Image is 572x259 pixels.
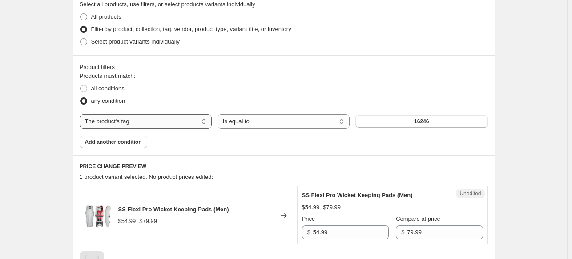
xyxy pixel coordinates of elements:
[414,118,429,125] span: 16246
[85,138,142,146] span: Add another condition
[85,202,111,229] img: WKP_FLEXI_PRO___47811.1602817001.600.600_80x.jpg
[118,206,229,213] span: SS Flexi Pro Wicket Keeping Pads (Men)
[91,38,180,45] span: Select product variants individually
[91,26,291,32] span: Filter by product, collection, tag, vendor, product type, variant title, or inventory
[91,85,125,92] span: all conditions
[302,204,320,210] span: $54.99
[80,136,147,148] button: Add another condition
[459,190,481,197] span: Unedited
[139,218,157,224] span: $79.99
[401,229,404,235] span: $
[118,218,136,224] span: $54.99
[80,73,136,79] span: Products must match:
[396,215,440,222] span: Compare at price
[80,174,213,180] span: 1 product variant selected. No product prices edited:
[355,115,487,128] button: 16246
[91,13,121,20] span: All products
[91,97,125,104] span: any condition
[302,215,315,222] span: Price
[302,192,413,198] span: SS Flexi Pro Wicket Keeping Pads (Men)
[80,1,255,8] span: Select all products, use filters, or select products variants individually
[80,163,488,170] h6: PRICE CHANGE PREVIEW
[80,63,488,72] div: Product filters
[323,204,341,210] span: $79.99
[307,229,310,235] span: $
